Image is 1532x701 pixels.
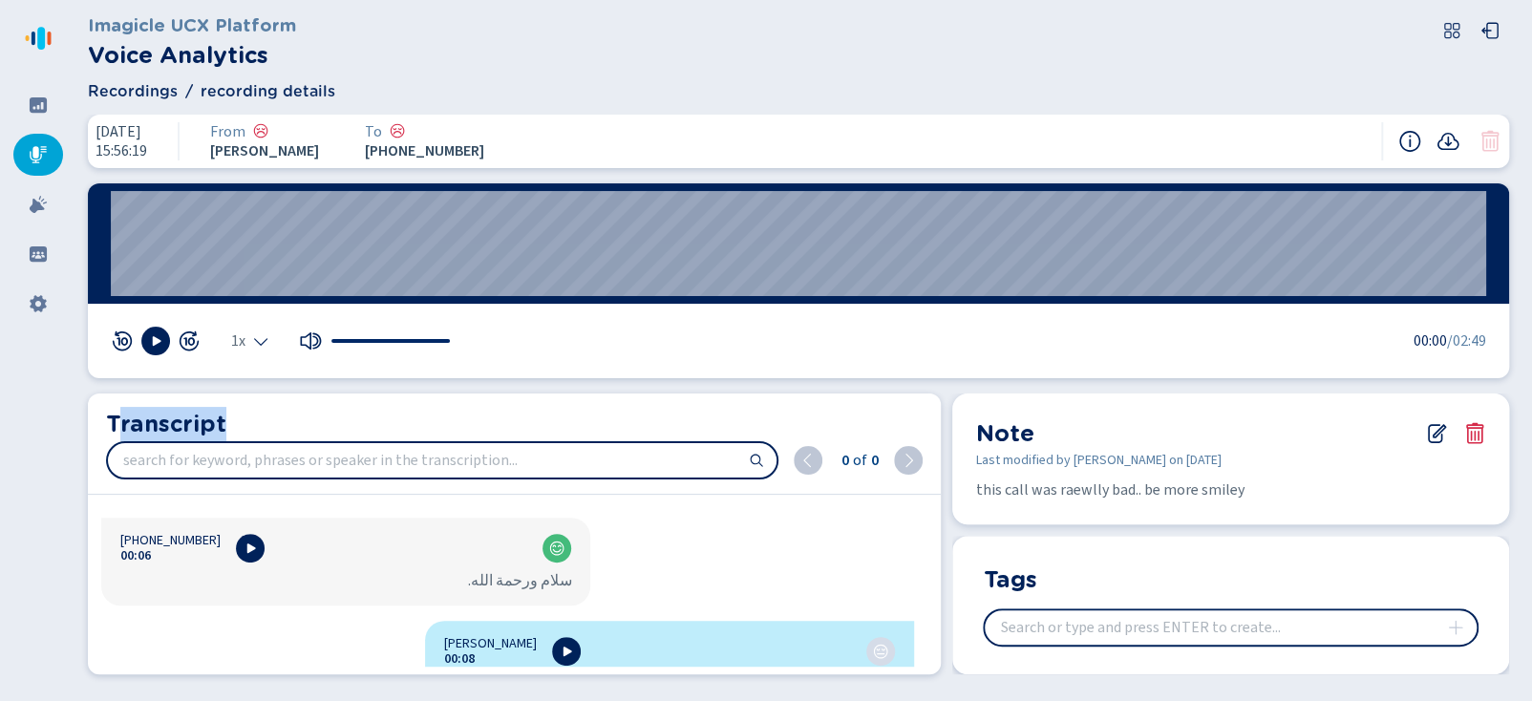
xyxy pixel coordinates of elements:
div: Neutral sentiment [873,644,888,659]
button: skip 10 sec fwd [Hotkey: arrow-right] [178,329,201,352]
button: Recording information [1398,130,1421,153]
svg: icon-emoji-sad [390,123,405,138]
div: سلام ورحمة الله. [120,571,571,590]
button: Mute [299,329,322,352]
h2: Tags [983,563,1036,593]
button: 00:06 [120,548,151,563]
span: [PHONE_NUMBER] [120,533,221,548]
button: next (ENTER) [894,446,923,475]
span: 1x [231,333,245,349]
svg: jump-back [111,329,134,352]
svg: cloud-arrow-down-fill [1436,130,1459,153]
svg: dashboard-filled [29,96,48,115]
svg: icon-emoji-smile [549,541,564,556]
span: [DATE] [96,123,147,140]
div: Negative sentiment [390,123,405,140]
div: Recordings [13,134,63,176]
span: this call was raewlly bad.. be more smiley [975,478,1486,501]
div: Settings [13,283,63,325]
svg: plus [1448,620,1463,635]
button: 00:08 [444,651,475,667]
svg: chevron-down [253,333,268,349]
span: [PHONE_NUMBER] [365,142,484,159]
svg: trash-fill [1463,422,1486,445]
svg: trash-fill [1479,130,1501,153]
span: recording details [201,80,335,103]
svg: chevron-left [800,453,816,468]
span: of [849,449,867,472]
svg: chevron-right [901,453,916,468]
input: search for keyword, phrases or speaker in the transcription... [108,443,777,478]
span: [PERSON_NAME] [210,142,319,159]
svg: info-circle [1398,130,1421,153]
svg: edit [1425,422,1448,445]
span: 00:00 [1414,329,1447,352]
svg: play [243,541,258,556]
span: From [210,123,245,140]
button: previous (shift + ENTER) [794,446,822,475]
div: Select the playback speed [231,333,268,349]
button: Recording download [1436,130,1459,153]
span: Last modified by [PERSON_NAME] on [DATE] [975,451,1221,471]
svg: box-arrow-left [1480,21,1500,40]
span: To [365,123,382,140]
svg: icon-emoji-neutral [873,644,888,659]
svg: volume-up-fill [299,329,322,352]
svg: play [559,644,574,659]
button: Your role doesn't allow you to delete this conversation [1479,130,1501,153]
h3: Imagicle UCX Platform [88,11,296,38]
span: Recordings [88,80,178,103]
div: Positive sentiment [549,541,564,556]
div: Groups [13,233,63,275]
h2: Transcript [106,407,923,441]
div: Negative sentiment [253,123,268,140]
svg: icon-emoji-sad [253,123,268,138]
span: 15:56:19 [96,142,147,159]
svg: groups-filled [29,244,48,264]
input: Search or type and press ENTER to create... [985,610,1477,645]
button: Play [Hotkey: spacebar] [141,327,170,355]
div: Dashboard [13,84,63,126]
svg: mic-fill [29,145,48,164]
svg: jump-forward [178,329,201,352]
span: /02:49 [1447,329,1486,352]
h2: Note [975,416,1033,451]
div: Alarms [13,183,63,225]
svg: alarm-filled [29,195,48,214]
svg: search [749,453,764,468]
span: [PERSON_NAME] [444,636,537,651]
svg: play [148,333,163,349]
span: 0 [867,449,879,472]
span: 0 [838,449,849,472]
h2: Voice Analytics [88,38,296,73]
button: skip 10 sec rev [Hotkey: arrow-left] [111,329,134,352]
